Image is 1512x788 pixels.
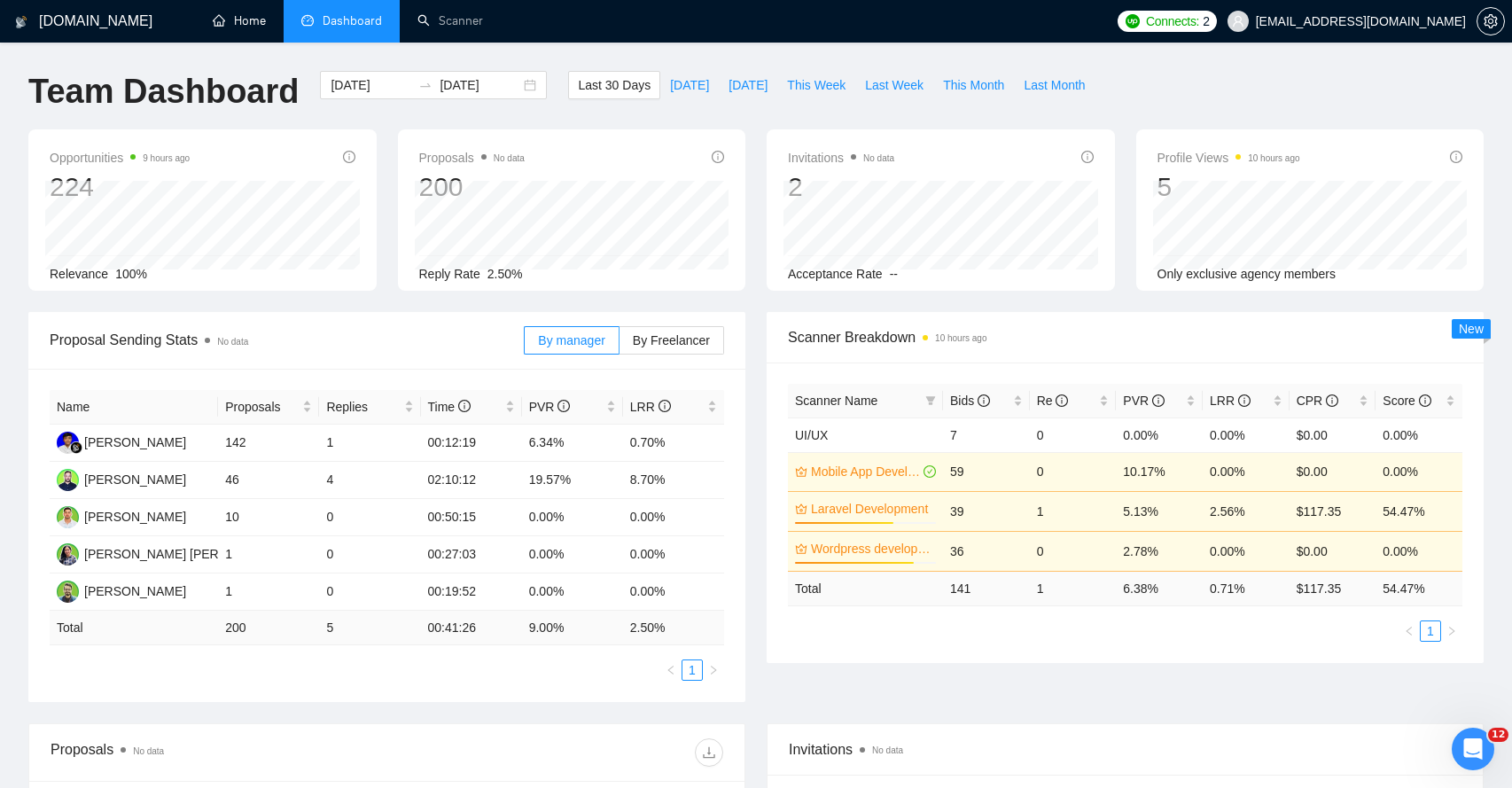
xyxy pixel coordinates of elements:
[1116,452,1203,491] td: 10.17%
[1290,452,1376,491] td: $0.00
[1203,417,1290,452] td: 0.00%
[623,573,724,611] td: 0.00%
[418,78,433,92] span: to
[1452,728,1494,770] iframe: Intercom live chat
[319,499,420,536] td: 0
[57,509,186,523] a: AC[PERSON_NAME]
[50,147,190,168] span: Opportunities
[1376,531,1462,571] td: 0.00%
[703,659,724,681] li: Next Page
[1420,620,1441,642] li: 1
[1488,728,1508,742] span: 12
[1376,452,1462,491] td: 0.00%
[421,573,522,611] td: 00:19:52
[57,546,292,560] a: SS[PERSON_NAME] [PERSON_NAME]
[343,151,355,163] span: info-circle
[788,147,894,168] span: Invitations
[133,746,164,756] span: No data
[57,469,79,491] img: SK
[1030,417,1117,452] td: 0
[1446,626,1457,636] span: right
[630,400,671,414] span: LRR
[660,71,719,99] button: [DATE]
[568,71,660,99] button: Last 30 Days
[659,400,671,412] span: info-circle
[70,441,82,454] img: gigradar-bm.png
[218,573,319,611] td: 1
[218,425,319,462] td: 142
[855,71,933,99] button: Last Week
[1030,531,1117,571] td: 0
[708,665,719,675] span: right
[419,147,525,168] span: Proposals
[522,462,623,499] td: 19.57%
[522,611,623,645] td: 9.00 %
[428,400,471,414] span: Time
[319,536,420,573] td: 0
[1123,394,1165,408] span: PVR
[1203,531,1290,571] td: 0.00%
[1441,620,1462,642] button: right
[217,337,248,347] span: No data
[943,452,1030,491] td: 59
[57,581,79,603] img: NK
[57,472,186,486] a: SK[PERSON_NAME]
[1203,491,1290,531] td: 2.56%
[789,738,1461,761] span: Invitations
[421,425,522,462] td: 00:12:19
[933,71,1014,99] button: This Month
[1232,15,1244,27] span: user
[218,536,319,573] td: 1
[57,434,186,449] a: FR[PERSON_NAME]
[788,571,943,605] td: Total
[1399,620,1420,642] button: left
[557,400,570,412] span: info-circle
[1238,394,1251,407] span: info-circle
[682,660,702,680] a: 1
[703,659,724,681] button: right
[1290,491,1376,531] td: $117.35
[1290,531,1376,571] td: $0.00
[943,491,1030,531] td: 39
[15,8,27,36] img: logo
[57,583,186,597] a: NK[PERSON_NAME]
[1152,394,1165,407] span: info-circle
[319,573,420,611] td: 0
[719,71,777,99] button: [DATE]
[57,543,79,566] img: SS
[421,536,522,573] td: 00:27:03
[1157,147,1300,168] span: Profile Views
[319,611,420,645] td: 5
[795,394,877,408] span: Scanner Name
[218,462,319,499] td: 46
[943,417,1030,452] td: 7
[57,432,79,454] img: FR
[623,611,724,645] td: 2.50 %
[50,329,524,351] span: Proposal Sending Stats
[319,425,420,462] td: 1
[331,75,411,95] input: Start date
[1419,394,1431,407] span: info-circle
[1383,394,1430,408] span: Score
[326,397,400,417] span: Replies
[1030,491,1117,531] td: 1
[795,465,807,478] span: crown
[522,425,623,462] td: 6.34%
[712,151,724,163] span: info-circle
[811,462,920,481] a: Mobile App Developer
[1157,170,1300,204] div: 5
[943,571,1030,605] td: 141
[50,390,218,425] th: Name
[487,267,523,281] span: 2.50%
[84,507,186,527] div: [PERSON_NAME]
[623,536,724,573] td: 0.00%
[458,400,471,412] span: info-circle
[1326,394,1338,407] span: info-circle
[623,425,724,462] td: 0.70%
[872,745,903,755] span: No data
[935,333,986,343] time: 10 hours ago
[419,170,525,204] div: 200
[1297,394,1338,408] span: CPR
[1376,571,1462,605] td: 54.47 %
[301,14,314,27] span: dashboard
